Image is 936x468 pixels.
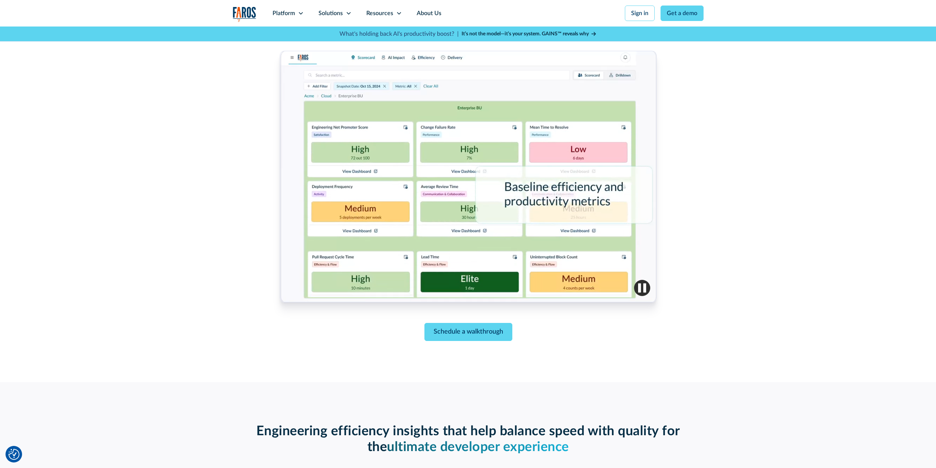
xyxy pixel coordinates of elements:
[256,425,680,454] strong: Engineering efficiency insights that help balance speed with quality for the
[387,440,569,454] strong: ultimate developer experience
[339,29,459,38] p: What's holding back AI's productivity boost? |
[424,323,512,341] a: Schedule a walkthrough
[634,280,650,296] img: Pause video
[462,31,589,36] strong: It’s not the model—it’s your system. GAINS™ reveals why
[366,9,393,18] div: Resources
[8,449,19,460] img: Revisit consent button
[233,7,256,22] a: home
[8,449,19,460] button: Cookie Settings
[462,30,597,38] a: It’s not the model—it’s your system. GAINS™ reveals why
[625,6,655,21] a: Sign in
[233,7,256,22] img: Logo of the analytics and reporting company Faros.
[661,6,704,21] a: Get a demo
[273,9,295,18] div: Platform
[318,9,343,18] div: Solutions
